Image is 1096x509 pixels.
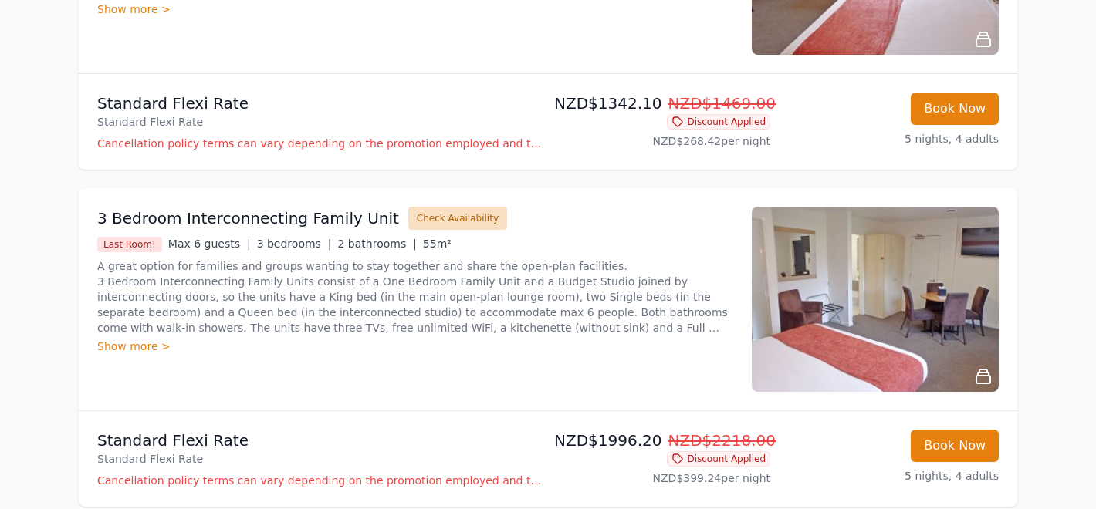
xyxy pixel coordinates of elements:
[554,133,770,149] p: NZD$268.42 per night
[168,238,251,250] span: Max 6 guests |
[911,93,999,125] button: Book Now
[783,131,999,147] p: 5 nights, 4 adults
[911,430,999,462] button: Book Now
[667,114,770,130] span: Discount Applied
[667,451,770,467] span: Discount Applied
[97,430,542,451] p: Standard Flexi Rate
[554,430,770,451] p: NZD$1996.20
[97,207,399,229] h3: 3 Bedroom Interconnecting Family Unit
[97,237,162,252] span: Last Room!
[97,339,733,354] div: Show more >
[554,470,770,486] p: NZD$399.24 per night
[668,94,776,113] span: NZD$1469.00
[97,114,542,130] p: Standard Flexi Rate
[257,238,332,250] span: 3 bedrooms |
[97,473,542,488] p: Cancellation policy terms can vary depending on the promotion employed and the time of stay of th...
[97,136,542,151] p: Cancellation policy terms can vary depending on the promotion employed and the time of stay of th...
[408,207,507,230] button: Check Availability
[668,431,776,450] span: NZD$2218.00
[783,468,999,484] p: 5 nights, 4 adults
[97,258,733,335] p: A great option for families and groups wanting to stay together and share the open-plan facilitie...
[97,93,542,114] p: Standard Flexi Rate
[97,451,542,467] p: Standard Flexi Rate
[97,2,733,17] div: Show more >
[554,93,770,114] p: NZD$1342.10
[338,238,417,250] span: 2 bathrooms |
[423,238,452,250] span: 55m²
